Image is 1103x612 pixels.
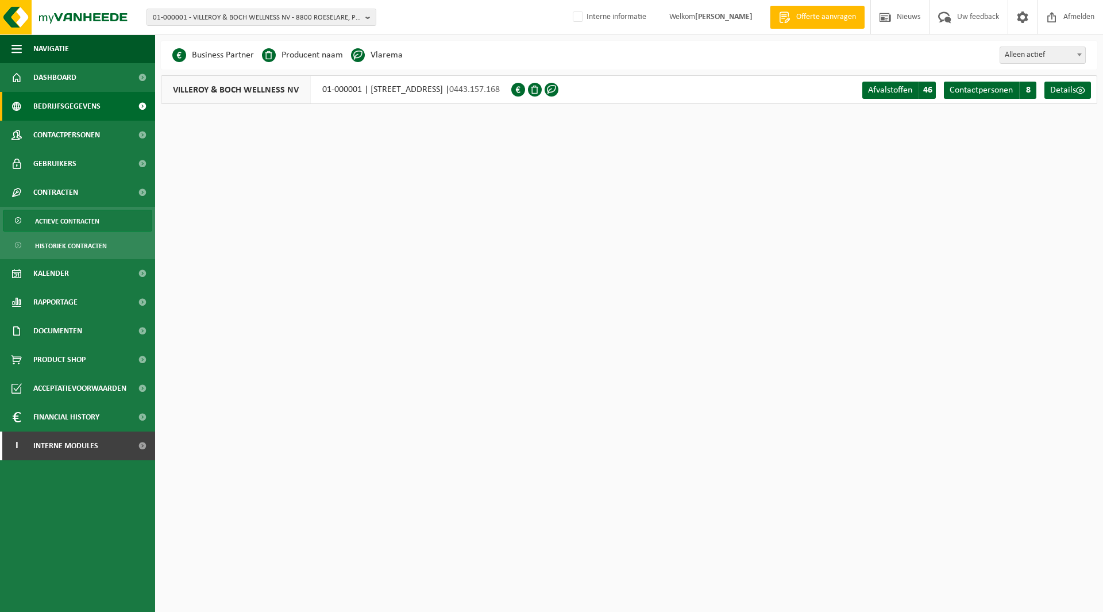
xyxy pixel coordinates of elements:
span: Actieve contracten [35,210,99,232]
a: Afvalstoffen 46 [862,82,936,99]
span: Alleen actief [1000,47,1086,64]
span: Historiek contracten [35,235,107,257]
span: Dashboard [33,63,76,92]
span: Rapportage [33,288,78,317]
span: Details [1050,86,1076,95]
span: 0443.157.168 [449,85,500,94]
strong: [PERSON_NAME] [695,13,753,21]
span: Contactpersonen [950,86,1013,95]
span: Offerte aanvragen [793,11,859,23]
span: Product Shop [33,345,86,374]
div: 01-000001 | [STREET_ADDRESS] | [161,75,511,104]
span: Financial History [33,403,99,432]
a: Offerte aanvragen [770,6,865,29]
span: Acceptatievoorwaarden [33,374,126,403]
li: Producent naam [262,47,343,64]
li: Business Partner [172,47,254,64]
a: Historiek contracten [3,234,152,256]
span: Alleen actief [1000,47,1085,63]
span: Kalender [33,259,69,288]
span: Navigatie [33,34,69,63]
a: Details [1044,82,1091,99]
span: Interne modules [33,432,98,460]
span: VILLEROY & BOCH WELLNESS NV [161,76,311,103]
span: I [11,432,22,460]
span: Documenten [33,317,82,345]
li: Vlarema [351,47,403,64]
label: Interne informatie [570,9,646,26]
span: 01-000001 - VILLEROY & BOCH WELLNESS NV - 8800 ROESELARE, POPULIERSTRAAT 1 [153,9,361,26]
span: Bedrijfsgegevens [33,92,101,121]
a: Actieve contracten [3,210,152,232]
button: 01-000001 - VILLEROY & BOCH WELLNESS NV - 8800 ROESELARE, POPULIERSTRAAT 1 [146,9,376,26]
span: 46 [919,82,936,99]
span: Contracten [33,178,78,207]
a: Contactpersonen 8 [944,82,1036,99]
span: Contactpersonen [33,121,100,149]
span: Afvalstoffen [868,86,912,95]
span: 8 [1019,82,1036,99]
span: Gebruikers [33,149,76,178]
